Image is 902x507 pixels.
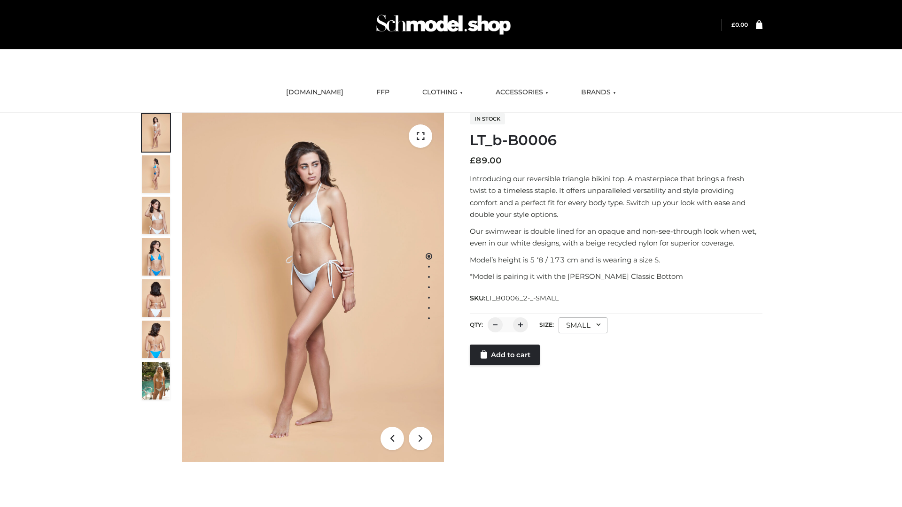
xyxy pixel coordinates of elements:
p: Model’s height is 5 ‘8 / 173 cm and is wearing a size S. [470,254,762,266]
span: £ [731,21,735,28]
img: ArielClassicBikiniTop_CloudNine_AzureSky_OW114ECO_1-scaled.jpg [142,114,170,152]
img: ArielClassicBikiniTop_CloudNine_AzureSky_OW114ECO_1 [182,113,444,462]
a: ACCESSORIES [489,82,555,103]
span: SKU: [470,292,560,304]
p: Introducing our reversible triangle bikini top. A masterpiece that brings a fresh twist to a time... [470,173,762,221]
div: SMALL [559,317,607,333]
a: BRANDS [574,82,623,103]
img: ArielClassicBikiniTop_CloudNine_AzureSky_OW114ECO_8-scaled.jpg [142,321,170,358]
bdi: 89.00 [470,155,502,166]
span: LT_B0006_2-_-SMALL [485,294,559,302]
a: [DOMAIN_NAME] [279,82,350,103]
a: CLOTHING [415,82,470,103]
bdi: 0.00 [731,21,748,28]
img: ArielClassicBikiniTop_CloudNine_AzureSky_OW114ECO_4-scaled.jpg [142,238,170,276]
p: *Model is pairing it with the [PERSON_NAME] Classic Bottom [470,270,762,283]
a: Add to cart [470,345,540,365]
img: ArielClassicBikiniTop_CloudNine_AzureSky_OW114ECO_3-scaled.jpg [142,197,170,234]
label: QTY: [470,321,483,328]
a: FFP [369,82,397,103]
span: In stock [470,113,505,124]
img: ArielClassicBikiniTop_CloudNine_AzureSky_OW114ECO_2-scaled.jpg [142,155,170,193]
label: Size: [539,321,554,328]
h1: LT_b-B0006 [470,132,762,149]
span: £ [470,155,475,166]
img: Schmodel Admin 964 [373,6,514,43]
img: Arieltop_CloudNine_AzureSky2.jpg [142,362,170,399]
a: £0.00 [731,21,748,28]
img: ArielClassicBikiniTop_CloudNine_AzureSky_OW114ECO_7-scaled.jpg [142,279,170,317]
p: Our swimwear is double lined for an opaque and non-see-through look when wet, even in our white d... [470,225,762,249]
